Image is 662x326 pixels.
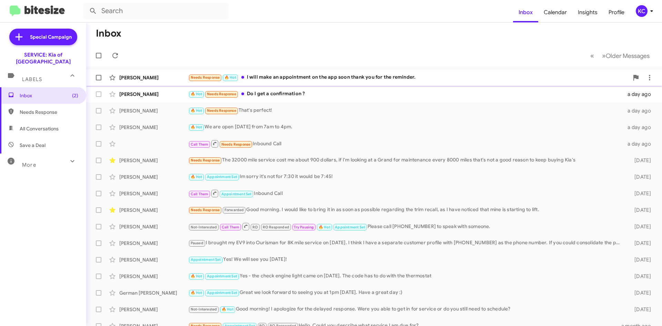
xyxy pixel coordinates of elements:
span: Try Pausing [294,225,314,229]
div: Good morning! I apologize for the delayed response. Were you able to get in for service or do you... [188,305,623,313]
span: Appointment Set [207,274,237,278]
a: Special Campaign [9,29,77,45]
div: [PERSON_NAME] [119,207,188,214]
div: Yes! We will see you [DATE]! [188,256,623,264]
span: 🔥 Hot [191,92,202,96]
span: Appointment Set [335,225,365,229]
span: Not-Interested [191,225,217,229]
a: Profile [603,2,630,22]
div: [DATE] [623,289,656,296]
input: Search [83,3,228,19]
span: Needs Response [191,158,220,162]
div: Do I get a confirmation ? [188,90,623,98]
span: RO Responded [263,225,289,229]
span: Save a Deal [20,142,46,149]
div: [PERSON_NAME] [119,240,188,247]
a: Calendar [538,2,572,22]
span: Needs Response [20,109,78,116]
span: 🔥 Hot [191,175,202,179]
span: 🔥 Hot [191,274,202,278]
span: Appointment Set [191,257,221,262]
a: Inbox [513,2,538,22]
div: [DATE] [623,306,656,313]
span: » [602,51,606,60]
div: [PERSON_NAME] [119,190,188,197]
div: The 32000 mile service cost me about 900 dollars, if I'm looking at a Grand for maintenance every... [188,156,623,164]
span: All Conversations [20,125,59,132]
div: Please call [PHONE_NUMBER] to speak with someone. [188,222,623,231]
span: Call Them [191,142,209,147]
div: [DATE] [623,157,656,164]
div: German [PERSON_NAME] [119,289,188,296]
span: Appointment Set [207,290,237,295]
div: [DATE] [623,240,656,247]
div: [DATE] [623,256,656,263]
div: Yes - the check engine light came on [DATE]. The code has to do with the thermostat [188,272,623,280]
div: [PERSON_NAME] [119,157,188,164]
span: Inbox [20,92,78,99]
span: 🔥 Hot [222,307,233,312]
div: Good morning. I would like to bring it in as soon as possible regarding the trim recall, as I hav... [188,206,623,214]
span: Older Messages [606,52,650,60]
span: Call Them [191,192,209,196]
div: [PERSON_NAME] [119,256,188,263]
div: [DATE] [623,174,656,180]
div: a day ago [623,140,656,147]
div: a day ago [623,124,656,131]
div: [PERSON_NAME] [119,223,188,230]
span: Needs Response [191,208,220,212]
div: [DATE] [623,207,656,214]
div: [PERSON_NAME] [119,273,188,280]
div: a day ago [623,107,656,114]
div: [DATE] [623,273,656,280]
button: Previous [586,49,598,63]
span: RO [252,225,258,229]
span: Needs Response [207,108,236,113]
div: [PERSON_NAME] [119,124,188,131]
div: Inbound Call [188,139,623,148]
span: 🔥 Hot [191,125,202,129]
div: [PERSON_NAME] [119,174,188,180]
div: Im sorry it's not for 7:30 it would be 7:45! [188,173,623,181]
span: Appointment Set [207,175,237,179]
div: Great we look forward to seeing you at 1pm [DATE]. Have a great day :) [188,289,623,297]
div: [DATE] [623,223,656,230]
span: More [22,162,36,168]
span: Needs Response [207,92,236,96]
span: Needs Response [191,75,220,80]
div: [PERSON_NAME] [119,107,188,114]
div: [PERSON_NAME] [119,306,188,313]
button: KC [630,5,654,17]
span: Appointment Set [221,192,252,196]
a: Insights [572,2,603,22]
span: Not-Interested [191,307,217,312]
span: « [590,51,594,60]
span: (2) [72,92,78,99]
div: [DATE] [623,190,656,197]
span: Labels [22,76,42,82]
div: I will make an appointment on the app soon thank you for the reminder. [188,73,629,81]
div: [PERSON_NAME] [119,91,188,98]
span: Paused [191,241,203,245]
div: I brought my EV9 into Ourisman for 8K mile service on [DATE]. I think I have a separate customer ... [188,239,623,247]
span: Call Them [222,225,240,229]
div: We are open [DATE] from 7am to 4pm. [188,123,623,131]
span: 🔥 Hot [191,108,202,113]
div: Inbound Call [188,189,623,198]
span: 🔥 Hot [224,75,236,80]
nav: Page navigation example [586,49,654,63]
span: Forwarded [223,207,245,214]
div: a day ago [623,91,656,98]
div: That's perfect! [188,107,623,115]
h1: Inbox [96,28,121,39]
div: [PERSON_NAME] [119,74,188,81]
div: KC [636,5,648,17]
span: 🔥 Hot [319,225,330,229]
span: 🔥 Hot [191,290,202,295]
span: Needs Response [221,142,251,147]
button: Next [598,49,654,63]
